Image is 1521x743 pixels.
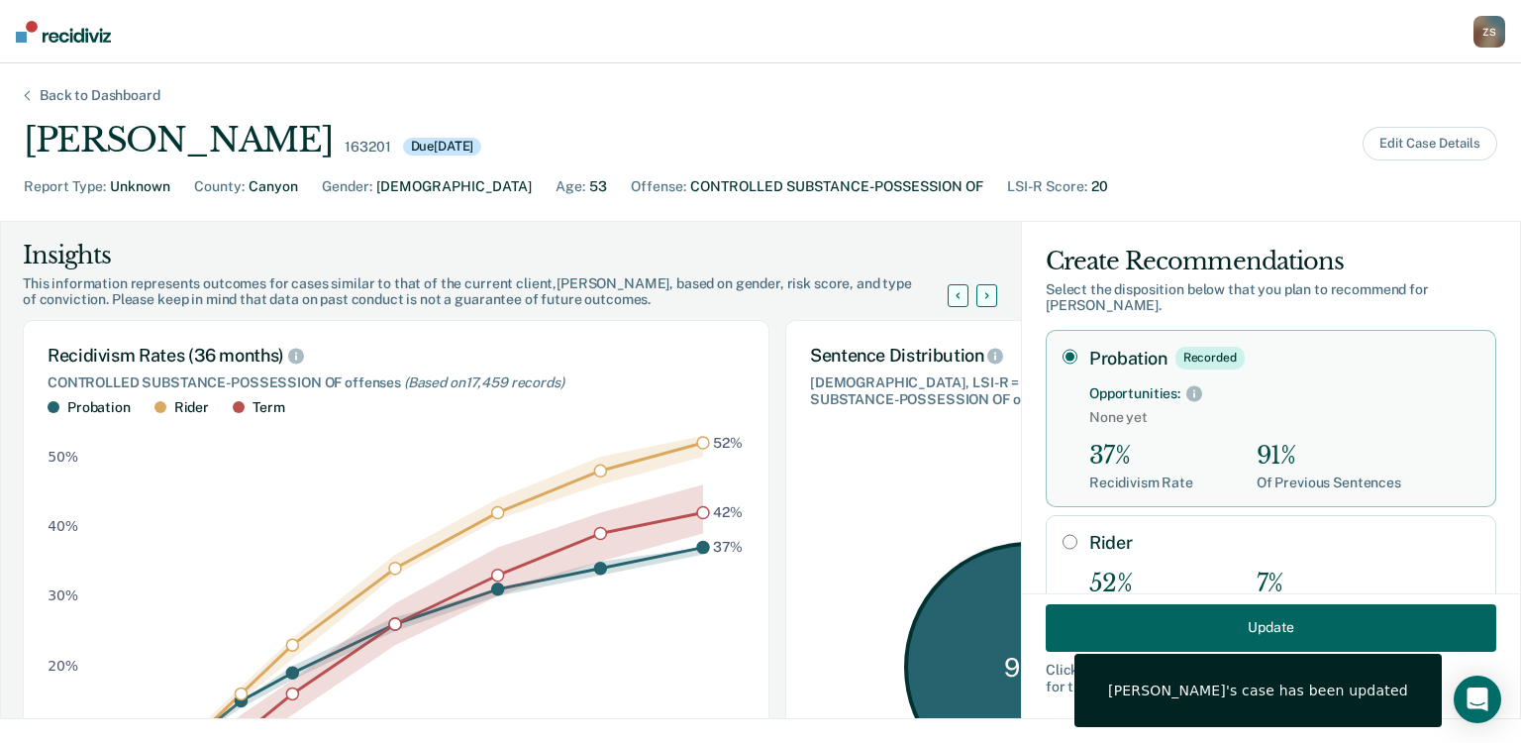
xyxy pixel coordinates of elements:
div: Report Type : [24,176,106,197]
span: [PERSON_NAME] 's case has been updated [1108,682,1408,699]
div: Recidivism Rate [1089,475,1193,491]
label: Probation [1089,347,1479,369]
div: CONTROLLED SUBSTANCE-POSSESSION OF offenses [48,374,745,391]
text: 20% [48,657,78,673]
div: Create Recommendations [1046,246,1496,277]
text: 52% [713,434,743,450]
div: Probation [67,399,131,416]
div: Sentence Distribution [810,345,1238,367]
div: Recorded [1175,347,1245,369]
div: Opportunities: [1089,385,1180,402]
div: Insights [23,240,971,271]
div: Unknown [110,176,170,197]
div: 163201 [345,139,390,156]
span: None yet [1089,409,1479,426]
div: County : [194,176,245,197]
div: Back to Dashboard [16,87,184,104]
text: 50% [48,448,78,464]
text: 37% [713,539,744,555]
div: [DEMOGRAPHIC_DATA] [376,176,532,197]
g: text [713,434,744,555]
div: 7% [1257,570,1401,598]
div: 20 [1091,176,1108,197]
div: Offense : [631,176,686,197]
div: Z S [1473,16,1505,48]
div: Due [DATE] [403,138,482,156]
div: 37% [1089,442,1193,471]
text: 42% [713,504,743,520]
button: Update [1046,603,1496,651]
div: [PERSON_NAME] [24,120,333,160]
div: Of Previous Sentences [1257,475,1401,491]
div: Open Intercom Messenger [1454,676,1501,723]
div: [DEMOGRAPHIC_DATA], LSI-R = 0-20, CONTROLLED SUBSTANCE-POSSESSION OF offenses [810,374,1238,408]
text: 40% [48,518,78,534]
label: Rider [1089,532,1479,554]
div: Age : [556,176,585,197]
div: 52% [1089,570,1193,598]
div: Rider [174,399,209,416]
button: Edit Case Details [1363,127,1497,160]
div: 91% [1257,442,1401,471]
div: Select the disposition below that you plan to recommend for [PERSON_NAME] . [1046,281,1496,315]
div: Recidivism Rates (36 months) [48,345,745,367]
div: 53 [589,176,607,197]
img: Recidiviz [16,21,111,43]
span: (Based on 17,459 records ) [404,374,564,390]
div: Canyon [249,176,298,197]
div: This information represents outcomes for cases similar to that of the current client, [PERSON_NAM... [23,275,971,309]
div: CONTROLLED SUBSTANCE-POSSESSION OF [690,176,983,197]
text: 30% [48,587,78,603]
div: LSI-R Score : [1007,176,1087,197]
div: Clicking " Update " will generate a downloadable report for the judge. [1046,661,1496,694]
div: Gender : [322,176,372,197]
div: Term [253,399,284,416]
button: ZS [1473,16,1505,48]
